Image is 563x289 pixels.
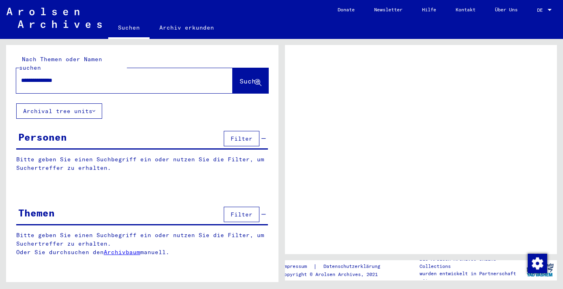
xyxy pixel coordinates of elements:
[224,207,259,222] button: Filter
[150,18,224,37] a: Archiv erkunden
[18,130,67,144] div: Personen
[224,131,259,146] button: Filter
[317,262,390,271] a: Datenschutzerklärung
[281,262,390,271] div: |
[6,8,102,28] img: Arolsen_neg.svg
[420,270,523,285] p: wurden entwickelt in Partnerschaft mit
[527,253,547,273] div: Zustimmung ändern
[281,271,390,278] p: Copyright © Arolsen Archives, 2021
[18,206,55,220] div: Themen
[108,18,150,39] a: Suchen
[16,155,268,172] p: Bitte geben Sie einen Suchbegriff ein oder nutzen Sie die Filter, um Suchertreffer zu erhalten.
[420,255,523,270] p: Die Arolsen Archives Online-Collections
[528,254,547,273] img: Zustimmung ändern
[16,231,268,257] p: Bitte geben Sie einen Suchbegriff ein oder nutzen Sie die Filter, um Suchertreffer zu erhalten. O...
[240,77,260,85] span: Suche
[233,68,268,93] button: Suche
[231,211,253,218] span: Filter
[231,135,253,142] span: Filter
[16,103,102,119] button: Archival tree units
[537,7,546,13] span: DE
[281,262,313,271] a: Impressum
[104,248,140,256] a: Archivbaum
[19,56,102,71] mat-label: Nach Themen oder Namen suchen
[525,260,555,280] img: yv_logo.png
